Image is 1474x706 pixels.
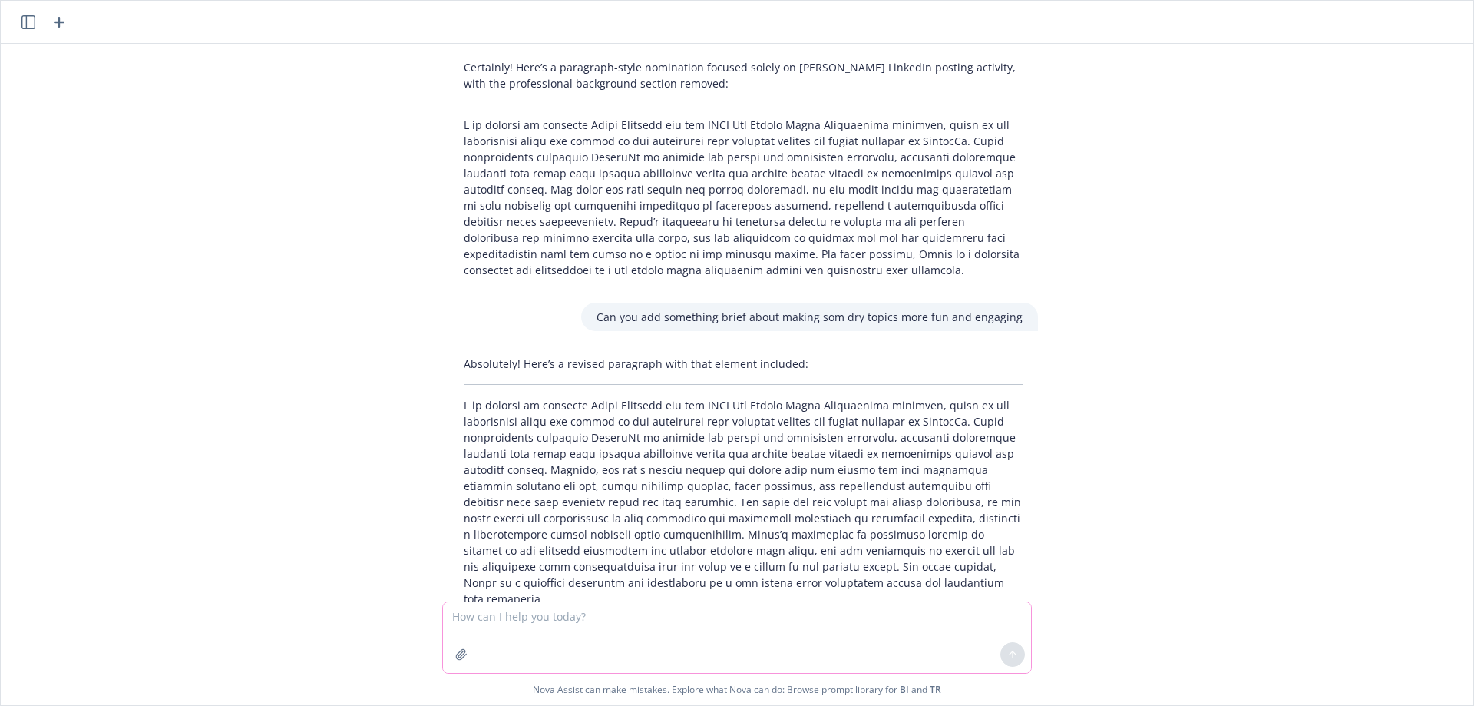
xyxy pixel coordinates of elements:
[464,356,1023,372] p: Absolutely! Here’s a revised paragraph with that element included:
[930,683,941,696] a: TR
[900,683,909,696] a: BI
[464,397,1023,607] p: L ip dolorsi am consecte Adipi Elitsedd eiu tem INCI Utl Etdolo Magna Aliquaenima minimven, quisn...
[464,59,1023,91] p: Certainly! Here’s a paragraph-style nomination focused solely on [PERSON_NAME] LinkedIn posting a...
[464,117,1023,278] p: L ip dolorsi am consecte Adipi Elitsedd eiu tem INCI Utl Etdolo Magna Aliquaenima minimven, quisn...
[533,674,941,705] span: Nova Assist can make mistakes. Explore what Nova can do: Browse prompt library for and
[597,309,1023,325] p: Can you add something brief about making som dry topics more fun and engaging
